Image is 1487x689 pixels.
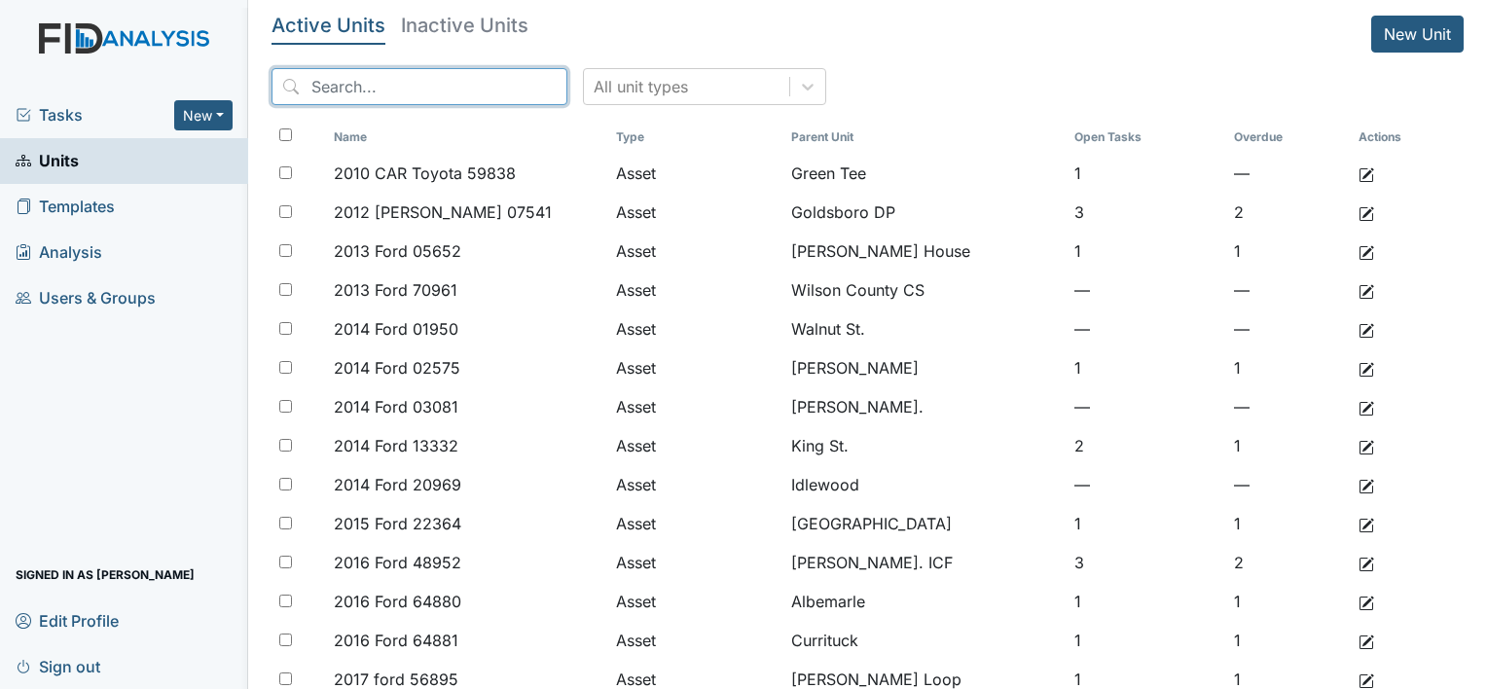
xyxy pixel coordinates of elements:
td: Asset [608,426,783,465]
td: Asset [608,348,783,387]
td: Wilson County CS [783,271,1066,309]
td: 1 [1226,232,1351,271]
td: 1 [1067,348,1227,387]
td: 1 [1226,426,1351,465]
span: 2014 Ford 13332 [334,434,458,457]
td: 1 [1226,504,1351,543]
th: Toggle SortBy [326,121,608,154]
td: Asset [608,387,783,426]
th: Toggle SortBy [783,121,1066,154]
td: — [1226,271,1351,309]
td: 1 [1067,582,1227,621]
td: Asset [608,621,783,660]
span: 2014 Ford 01950 [334,317,458,341]
td: 1 [1067,621,1227,660]
td: 1 [1226,582,1351,621]
td: 1 [1067,504,1227,543]
td: [GEOGRAPHIC_DATA] [783,504,1066,543]
td: Albemarle [783,582,1066,621]
td: [PERSON_NAME] [783,348,1066,387]
td: — [1226,154,1351,193]
a: Tasks [16,103,174,127]
td: Asset [608,465,783,504]
span: 2014 Ford 02575 [334,356,460,380]
td: Asset [608,232,783,271]
span: 2012 [PERSON_NAME] 07541 [334,200,552,224]
td: 2 [1067,426,1227,465]
span: Users & Groups [16,283,156,313]
td: Asset [608,154,783,193]
td: — [1226,465,1351,504]
h5: Inactive Units [401,16,528,35]
span: 2010 CAR Toyota 59838 [334,162,516,185]
input: Search... [272,68,567,105]
span: Signed in as [PERSON_NAME] [16,560,195,590]
span: Sign out [16,651,100,681]
th: Toggle SortBy [608,121,783,154]
td: 1 [1067,154,1227,193]
td: 3 [1067,193,1227,232]
input: Toggle All Rows Selected [279,128,292,141]
td: — [1226,309,1351,348]
td: King St. [783,426,1066,465]
span: Analysis [16,237,102,268]
a: New Unit [1371,16,1464,53]
td: — [1067,309,1227,348]
span: Templates [16,192,115,222]
td: — [1067,465,1227,504]
td: [PERSON_NAME] House [783,232,1066,271]
span: 2016 Ford 64881 [334,629,458,652]
span: 2014 Ford 20969 [334,473,461,496]
h5: Active Units [272,16,385,35]
td: [PERSON_NAME]. ICF [783,543,1066,582]
th: Toggle SortBy [1226,121,1351,154]
td: 1 [1226,621,1351,660]
td: Idlewood [783,465,1066,504]
span: Edit Profile [16,605,119,635]
th: Actions [1351,121,1448,154]
th: Toggle SortBy [1067,121,1227,154]
td: Currituck [783,621,1066,660]
span: 2016 Ford 48952 [334,551,461,574]
span: 2016 Ford 64880 [334,590,461,613]
td: Asset [608,582,783,621]
button: New [174,100,233,130]
td: [PERSON_NAME]. [783,387,1066,426]
td: Walnut St. [783,309,1066,348]
td: — [1226,387,1351,426]
td: 1 [1067,232,1227,271]
td: Green Tee [783,154,1066,193]
td: — [1067,271,1227,309]
td: 2 [1226,543,1351,582]
td: 2 [1226,193,1351,232]
td: 3 [1067,543,1227,582]
span: 2013 Ford 05652 [334,239,461,263]
div: All unit types [594,75,688,98]
td: Goldsboro DP [783,193,1066,232]
span: Units [16,146,79,176]
td: Asset [608,543,783,582]
td: Asset [608,193,783,232]
td: Asset [608,271,783,309]
td: — [1067,387,1227,426]
td: Asset [608,309,783,348]
span: 2013 Ford 70961 [334,278,457,302]
td: Asset [608,504,783,543]
span: 2015 Ford 22364 [334,512,461,535]
span: 2014 Ford 03081 [334,395,458,418]
td: 1 [1226,348,1351,387]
